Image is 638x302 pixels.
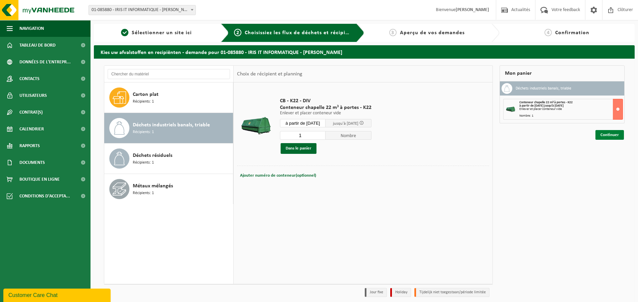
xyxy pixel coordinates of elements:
[104,82,233,113] button: Carton plat Récipients: 1
[19,104,43,121] span: Contrat(s)
[133,121,210,129] span: Déchets industriels banals, triable
[239,171,317,180] button: Ajouter numéro de conteneur(optionnel)
[234,66,306,82] div: Choix de récipient et planning
[240,173,316,178] span: Ajouter numéro de conteneur(optionnel)
[19,121,44,137] span: Calendrier
[456,7,489,12] strong: [PERSON_NAME]
[19,54,71,70] span: Données de l'entrepr...
[19,137,40,154] span: Rapports
[104,113,233,143] button: Déchets industriels banals, triable Récipients: 1
[89,5,195,15] span: 01-085880 - IRIS IT INFORMATIQUE - BILLY BERCLAU
[133,182,173,190] span: Métaux mélangés
[519,104,564,108] strong: à partir de [DATE] jusqu'à [DATE]
[3,287,112,302] iframe: chat widget
[133,90,159,99] span: Carton plat
[104,143,233,174] button: Déchets résiduels Récipients: 1
[544,29,552,36] span: 4
[280,119,326,127] input: Sélectionnez date
[280,98,371,104] span: CB - K22 - DIV
[390,288,411,297] li: Holiday
[132,30,192,36] span: Sélectionner un site ici
[133,152,172,160] span: Déchets résiduels
[595,130,624,140] a: Continuer
[19,154,45,171] span: Documents
[389,29,397,36] span: 3
[500,65,625,81] div: Mon panier
[133,160,154,166] span: Récipients: 1
[365,288,387,297] li: Jour fixe
[133,129,154,135] span: Récipients: 1
[280,111,371,116] p: Enlever et placer conteneur vide
[400,30,465,36] span: Aperçu de vos demandes
[414,288,489,297] li: Tijdelijk niet toegestaan/période limitée
[121,29,128,36] span: 1
[104,174,233,204] button: Métaux mélangés Récipients: 1
[280,104,371,111] span: Conteneur chapelle 22 m³ à portes - K22
[516,83,571,94] h3: Déchets industriels banals, triable
[234,29,241,36] span: 2
[519,108,623,111] div: Enlever et placer conteneur vide
[519,114,623,118] div: Nombre: 1
[19,70,40,87] span: Contacts
[281,143,316,154] button: Dans le panier
[326,131,371,140] span: Nombre
[333,121,358,126] span: jusqu'à [DATE]
[94,45,635,58] h2: Kies uw afvalstoffen en recipiënten - demande pour 01-085880 - IRIS IT INFORMATIQUE - [PERSON_NAME]
[133,99,154,105] span: Récipients: 1
[133,190,154,196] span: Récipients: 1
[19,37,56,54] span: Tableau de bord
[19,188,70,204] span: Conditions d'accepta...
[245,30,356,36] span: Choisissiez les flux de déchets et récipients
[19,171,60,188] span: Boutique en ligne
[555,30,589,36] span: Confirmation
[19,87,47,104] span: Utilisateurs
[108,69,230,79] input: Chercher du matériel
[519,101,573,104] span: Conteneur chapelle 22 m³ à portes - K22
[97,29,216,37] a: 1Sélectionner un site ici
[19,20,44,37] span: Navigation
